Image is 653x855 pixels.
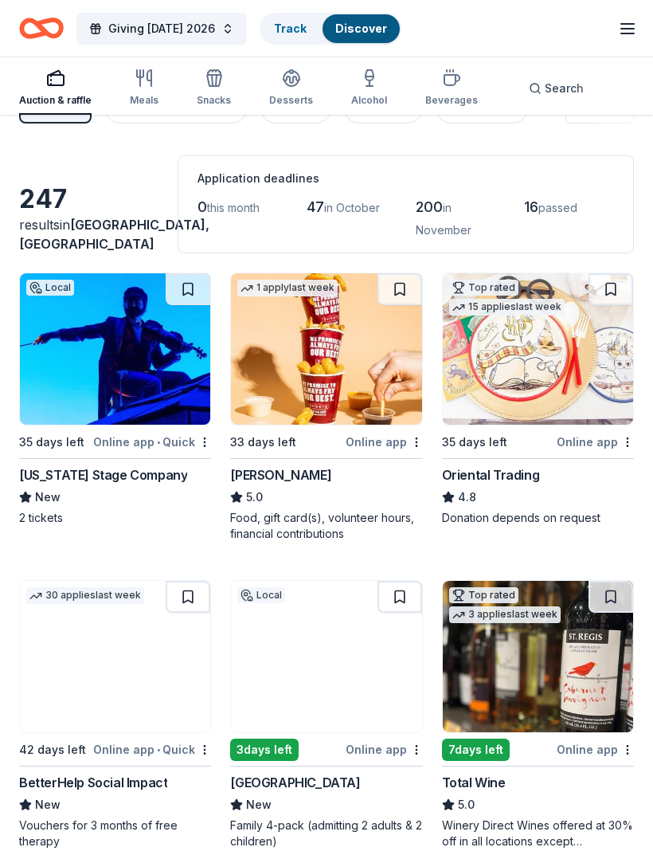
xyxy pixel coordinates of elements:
[237,587,285,603] div: Local
[230,433,296,452] div: 33 days left
[416,198,443,215] span: 200
[449,587,518,603] div: Top rated
[458,795,475,814] span: 5.0
[35,488,61,507] span: New
[449,299,565,316] div: 15 applies last week
[538,201,577,214] span: passed
[442,739,510,761] div: 7 days left
[197,94,231,107] div: Snacks
[324,201,380,214] span: in October
[197,198,207,215] span: 0
[93,739,211,759] div: Online app Quick
[557,739,634,759] div: Online app
[449,280,518,296] div: Top rated
[351,62,387,115] button: Alcohol
[230,818,422,849] div: Family 4-pack (admitting 2 adults & 2 children)
[130,94,158,107] div: Meals
[93,432,211,452] div: Online app Quick
[231,273,421,425] img: Image for Sheetz
[274,22,307,35] a: Track
[230,273,422,542] a: Image for Sheetz1 applylast week33 days leftOnline app[PERSON_NAME]5.0Food, gift card(s), volunte...
[130,62,158,115] button: Meals
[19,580,211,849] a: Image for BetterHelp Social Impact30 applieslast week42 days leftOnline app•QuickBetterHelp Socia...
[230,510,422,542] div: Food, gift card(s), volunteer hours, financial contributions
[442,433,507,452] div: 35 days left
[76,13,247,45] button: Giving [DATE] 2026
[19,818,211,849] div: Vouchers for 3 months of free therapy
[230,580,422,849] a: Image for Military Aviation MuseumLocal3days leftOnline app[GEOGRAPHIC_DATA]NewFamily 4-pack (adm...
[458,488,476,507] span: 4.8
[19,217,209,252] span: [GEOGRAPHIC_DATA], [GEOGRAPHIC_DATA]
[416,201,471,237] span: in November
[35,795,61,814] span: New
[260,13,401,45] button: TrackDiscover
[26,587,144,604] div: 30 applies last week
[108,19,215,38] span: Giving [DATE] 2026
[230,465,331,484] div: [PERSON_NAME]
[442,273,634,526] a: Image for Oriental TradingTop rated15 applieslast week35 days leftOnline appOriental Trading4.8Do...
[449,606,561,623] div: 3 applies last week
[557,432,634,452] div: Online app
[425,94,478,107] div: Beverages
[545,79,584,98] span: Search
[19,94,92,107] div: Auction & raffle
[443,581,633,732] img: Image for Total Wine
[19,215,158,253] div: results
[157,743,160,756] span: •
[20,273,210,425] img: Image for Virginia Stage Company
[19,10,64,47] a: Home
[516,73,596,104] button: Search
[20,581,210,732] img: Image for BetterHelp Social Impact
[26,280,74,296] div: Local
[157,436,160,449] span: •
[19,217,209,252] span: in
[443,273,633,425] img: Image for Oriental Trading
[442,773,506,792] div: Total Wine
[19,183,158,215] div: 247
[335,22,387,35] a: Discover
[246,795,272,814] span: New
[442,465,540,484] div: Oriental Trading
[269,94,313,107] div: Desserts
[197,62,231,115] button: Snacks
[425,62,478,115] button: Beverages
[19,740,86,759] div: 42 days left
[19,773,167,792] div: BetterHelp Social Impact
[231,581,421,732] img: Image for Military Aviation Museum
[19,465,187,484] div: [US_STATE] Stage Company
[19,273,211,526] a: Image for Virginia Stage CompanyLocal35 days leftOnline app•Quick[US_STATE] Stage CompanyNew2 tic...
[442,580,634,849] a: Image for Total WineTop rated3 applieslast week7days leftOnline appTotal Wine5.0Winery Direct Win...
[307,198,324,215] span: 47
[197,169,614,188] div: Application deadlines
[19,62,92,115] button: Auction & raffle
[207,201,260,214] span: this month
[230,773,360,792] div: [GEOGRAPHIC_DATA]
[442,510,634,526] div: Donation depends on request
[19,510,211,526] div: 2 tickets
[346,739,423,759] div: Online app
[351,94,387,107] div: Alcohol
[442,818,634,849] div: Winery Direct Wines offered at 30% off in all locations except [GEOGRAPHIC_DATA], [GEOGRAPHIC_DAT...
[269,62,313,115] button: Desserts
[19,433,84,452] div: 35 days left
[246,488,263,507] span: 5.0
[346,432,423,452] div: Online app
[237,280,338,296] div: 1 apply last week
[524,198,538,215] span: 16
[230,739,299,761] div: 3 days left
